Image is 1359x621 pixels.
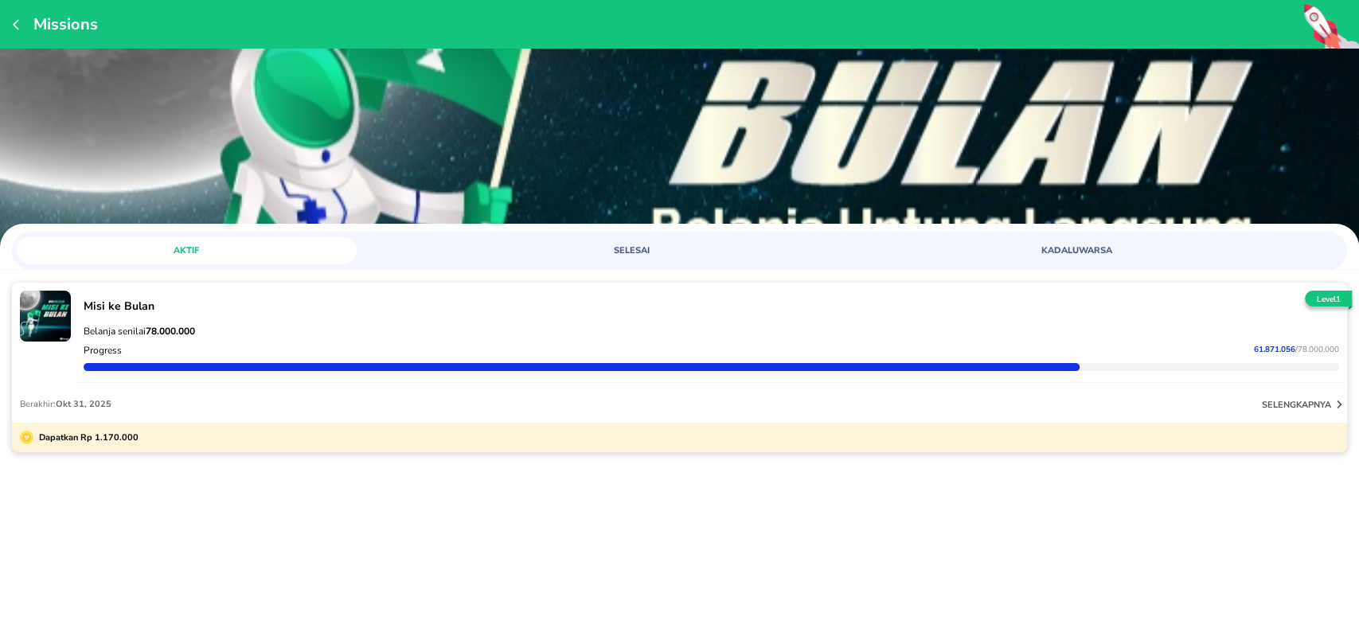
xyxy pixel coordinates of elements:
p: Missions [25,14,98,35]
p: Progress [84,344,122,357]
p: Misi ke Bulan [84,299,1339,314]
span: KADALUWARSA [916,244,1237,256]
p: selengkapnya [1262,399,1331,411]
button: selengkapnya [1262,396,1347,412]
span: Belanja senilai [84,325,195,338]
p: Dapatkan Rp 1.170.000 [33,431,139,444]
a: AKTIF [17,236,452,264]
span: 61.871.056 [1254,344,1295,355]
p: Level 1 [1302,294,1355,306]
a: KADALUWARSA [907,236,1342,264]
div: loyalty mission tabs [12,232,1347,264]
span: / 78.000.000 [1295,344,1339,355]
img: mission-21361 [20,291,71,342]
strong: 78.000.000 [146,325,195,338]
span: AKTIF [26,244,347,256]
span: SELESAI [471,244,792,256]
span: Okt 31, 2025 [56,398,111,410]
a: SELESAI [462,236,897,264]
p: Berakhir: [20,398,111,410]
